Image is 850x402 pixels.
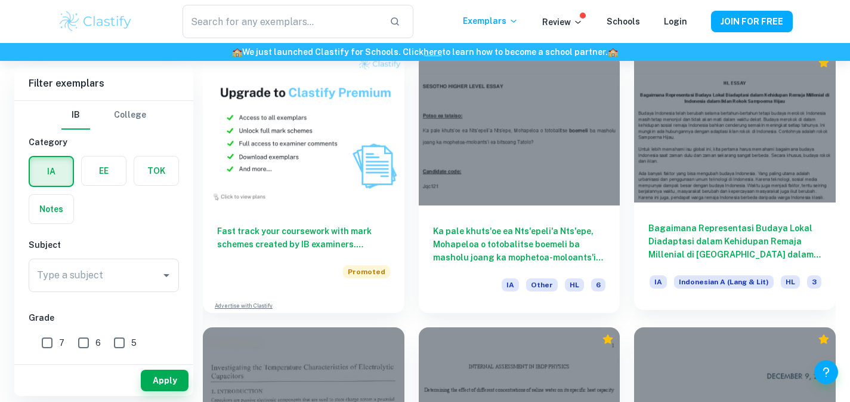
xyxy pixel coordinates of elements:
img: Thumbnail [203,54,404,205]
h6: We just launched Clastify for Schools. Click to learn how to become a school partner. [2,45,848,59]
span: 🏫 [232,47,242,57]
button: TOK [134,156,178,185]
div: Premium [602,333,614,345]
h6: Filter exemplars [14,67,193,100]
button: Open [158,267,175,284]
span: HL [565,278,584,291]
div: Filter type choice [61,101,146,130]
h6: Category [29,136,179,149]
h6: Subject [29,238,179,251]
button: Apply [141,370,188,391]
button: Help and Feedback [814,360,838,384]
p: Review [542,16,583,29]
button: IB [61,101,90,130]
span: 6 [591,278,605,291]
input: Search for any exemplars... [183,5,379,38]
button: JOIN FOR FREE [711,11,793,32]
button: IA [30,157,73,186]
h6: Grade [29,311,179,324]
span: 7 [59,336,64,349]
span: 🏫 [608,47,618,57]
a: here [424,47,442,57]
h6: Fast track your coursework with mark schemes created by IB examiners. Upgrade now [217,225,390,251]
span: IA [650,275,667,289]
span: Promoted [343,265,390,278]
span: HL [781,275,800,289]
span: 5 [131,336,137,349]
span: Other [526,278,558,291]
span: 6 [95,336,101,349]
span: 3 [807,275,821,289]
a: Login [664,17,687,26]
p: Exemplars [463,14,518,27]
img: Clastify logo [58,10,134,33]
div: Premium [818,333,830,345]
h6: Ka pale khuts'oe ea Nts'epeli'a Nts'epe, Mohapeloa o totobalitse boemeli ba masholu joang ka moph... [433,225,606,264]
div: Premium [818,57,830,69]
a: Ka pale khuts'oe ea Nts'epeli'a Nts'epe, Mohapeloa o totobalitse boemeli ba masholu joang ka moph... [419,54,620,312]
a: Bagaimana Representasi Budaya Lokal Diadaptasi dalam Kehidupan Remaja Millenial di [GEOGRAPHIC_DA... [634,54,836,312]
a: Schools [607,17,640,26]
button: College [114,101,146,130]
span: IA [502,278,519,291]
button: EE [82,156,126,185]
span: Indonesian A (Lang & Lit) [674,275,774,289]
h6: Bagaimana Representasi Budaya Lokal Diadaptasi dalam Kehidupan Remaja Millenial di [GEOGRAPHIC_DA... [648,222,821,261]
a: Advertise with Clastify [215,302,273,310]
button: Notes [29,195,73,223]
